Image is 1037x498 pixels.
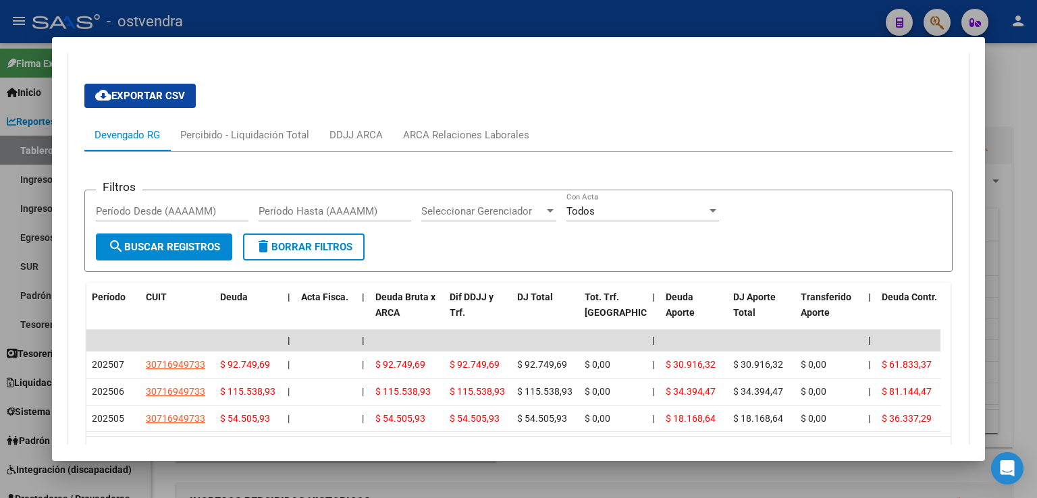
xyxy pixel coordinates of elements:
[450,413,500,424] span: $ 54.505,93
[652,386,654,397] span: |
[652,359,654,370] span: |
[220,359,270,370] span: $ 92.749,69
[585,359,610,370] span: $ 0,00
[666,292,695,318] span: Deuda Aporte
[652,292,655,302] span: |
[362,413,364,424] span: |
[450,386,505,397] span: $ 115.538,93
[95,87,111,103] mat-icon: cloud_download
[733,292,776,318] span: DJ Aporte Total
[868,413,870,424] span: |
[180,128,309,142] div: Percibido - Liquidación Total
[585,413,610,424] span: $ 0,00
[517,413,567,424] span: $ 54.505,93
[882,386,932,397] span: $ 81.144,47
[666,413,716,424] span: $ 18.168,64
[868,386,870,397] span: |
[108,241,220,253] span: Buscar Registros
[95,128,160,142] div: Devengado RG
[146,413,205,424] span: 30716949733
[96,179,142,194] h3: Filtros
[215,283,282,342] datatable-header-cell: Deuda
[579,283,647,342] datatable-header-cell: Tot. Trf. Bruto
[801,413,826,424] span: $ 0,00
[220,386,275,397] span: $ 115.538,93
[801,292,851,318] span: Transferido Aporte
[801,386,826,397] span: $ 0,00
[362,292,365,302] span: |
[92,292,126,302] span: Período
[876,283,944,342] datatable-header-cell: Deuda Contr.
[296,283,356,342] datatable-header-cell: Acta Fisca.
[86,283,140,342] datatable-header-cell: Período
[288,359,290,370] span: |
[95,90,185,102] span: Exportar CSV
[517,386,573,397] span: $ 115.538,93
[728,283,795,342] datatable-header-cell: DJ Aporte Total
[288,413,290,424] span: |
[733,359,783,370] span: $ 30.916,32
[375,292,435,318] span: Deuda Bruta x ARCA
[92,359,124,370] span: 202507
[96,233,232,260] button: Buscar Registros
[146,386,205,397] span: 30716949733
[585,386,610,397] span: $ 0,00
[288,386,290,397] span: |
[288,335,290,345] span: |
[733,386,783,397] span: $ 34.394,47
[868,359,870,370] span: |
[301,292,348,302] span: Acta Fisca.
[243,233,365,260] button: Borrar Filtros
[421,205,544,217] span: Seleccionar Gerenciador
[403,128,529,142] div: ARCA Relaciones Laborales
[666,386,716,397] span: $ 34.394,47
[84,84,196,108] button: Exportar CSV
[585,292,676,318] span: Tot. Trf. [GEOGRAPHIC_DATA]
[282,283,296,342] datatable-header-cell: |
[660,283,728,342] datatable-header-cell: Deuda Aporte
[444,283,512,342] datatable-header-cell: Dif DDJJ y Trf.
[108,238,124,254] mat-icon: search
[92,386,124,397] span: 202506
[795,283,863,342] datatable-header-cell: Transferido Aporte
[255,241,352,253] span: Borrar Filtros
[220,413,270,424] span: $ 54.505,93
[329,128,383,142] div: DDJJ ARCA
[356,283,370,342] datatable-header-cell: |
[652,335,655,345] span: |
[517,359,567,370] span: $ 92.749,69
[375,413,425,424] span: $ 54.505,93
[512,283,579,342] datatable-header-cell: DJ Total
[652,413,654,424] span: |
[375,386,431,397] span: $ 115.538,93
[362,386,364,397] span: |
[450,292,494,318] span: Dif DDJJ y Trf.
[517,292,553,302] span: DJ Total
[146,359,205,370] span: 30716949733
[666,359,716,370] span: $ 30.916,32
[92,413,124,424] span: 202505
[801,359,826,370] span: $ 0,00
[288,292,290,302] span: |
[566,205,595,217] span: Todos
[647,283,660,342] datatable-header-cell: |
[140,283,215,342] datatable-header-cell: CUIT
[868,292,871,302] span: |
[450,359,500,370] span: $ 92.749,69
[882,359,932,370] span: $ 61.833,37
[255,238,271,254] mat-icon: delete
[370,283,444,342] datatable-header-cell: Deuda Bruta x ARCA
[362,335,365,345] span: |
[882,292,937,302] span: Deuda Contr.
[863,283,876,342] datatable-header-cell: |
[220,292,248,302] span: Deuda
[362,359,364,370] span: |
[733,413,783,424] span: $ 18.168,64
[991,452,1023,485] div: Open Intercom Messenger
[146,292,167,302] span: CUIT
[375,359,425,370] span: $ 92.749,69
[882,413,932,424] span: $ 36.337,29
[868,335,871,345] span: |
